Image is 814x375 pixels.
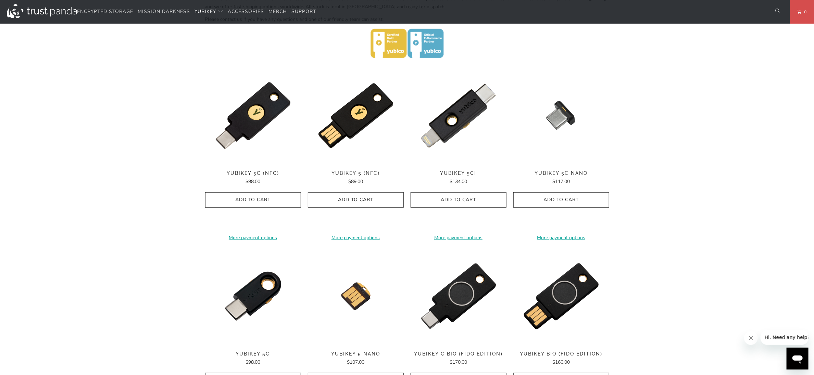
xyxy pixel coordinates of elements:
[308,192,404,208] button: Add to Cart
[195,4,223,20] summary: YubiKey
[513,351,609,366] a: YubiKey Bio (FIDO Edition) $160.00
[411,248,506,344] img: YubiKey C Bio (FIDO Edition) - Trust Panda
[291,8,316,15] span: Support
[308,234,404,242] a: More payment options
[315,197,397,203] span: Add to Cart
[801,8,807,16] span: 0
[205,68,301,164] a: YubiKey 5C (NFC) - Trust Panda YubiKey 5C (NFC) - Trust Panda
[513,68,609,164] img: YubiKey 5C Nano - Trust Panda
[205,248,301,344] a: YubiKey 5C - Trust Panda YubiKey 5C - Trust Panda
[450,359,467,365] span: $170.00
[513,68,609,164] a: YubiKey 5C Nano - Trust Panda YubiKey 5C Nano - Trust Panda
[308,248,404,344] img: YubiKey 5 Nano - Trust Panda
[450,178,467,185] span: $134.00
[246,359,260,365] span: $98.00
[205,234,301,242] a: More payment options
[4,5,49,10] span: Hi. Need any help?
[308,351,404,366] a: YubiKey 5 Nano $107.00
[744,331,758,345] iframe: Close message
[77,8,133,15] span: Encrypted Storage
[552,359,570,365] span: $160.00
[411,234,506,242] a: More payment options
[195,8,216,15] span: YubiKey
[308,170,404,185] a: YubiKey 5 (NFC) $89.00
[411,170,506,176] span: YubiKey 5Ci
[521,197,602,203] span: Add to Cart
[513,234,609,242] a: More payment options
[268,8,287,15] span: Merch
[77,4,133,20] a: Encrypted Storage
[513,351,609,357] span: YubiKey Bio (FIDO Edition)
[787,348,809,370] iframe: Button to launch messaging window
[205,68,301,164] img: YubiKey 5C (NFC) - Trust Panda
[308,170,404,176] span: YubiKey 5 (NFC)
[513,170,609,185] a: YubiKey 5C Nano $117.00
[513,248,609,344] img: YubiKey Bio (FIDO Edition) - Trust Panda
[308,68,404,164] a: YubiKey 5 (NFC) - Trust Panda YubiKey 5 (NFC) - Trust Panda
[513,170,609,176] span: YubiKey 5C Nano
[291,4,316,20] a: Support
[228,8,264,15] span: Accessories
[77,4,316,20] nav: Translation missing: en.navigation.header.main_nav
[411,68,506,164] img: YubiKey 5Ci - Trust Panda
[268,4,287,20] a: Merch
[205,351,301,366] a: YubiKey 5C $98.00
[138,4,190,20] a: Mission Darkness
[228,4,264,20] a: Accessories
[308,351,404,357] span: YubiKey 5 Nano
[411,248,506,344] a: YubiKey C Bio (FIDO Edition) - Trust Panda YubiKey C Bio (FIDO Edition) - Trust Panda
[411,170,506,185] a: YubiKey 5Ci $134.00
[411,351,506,357] span: YubiKey C Bio (FIDO Edition)
[246,178,260,185] span: $98.00
[205,351,301,357] span: YubiKey 5C
[418,197,499,203] span: Add to Cart
[308,68,404,164] img: YubiKey 5 (NFC) - Trust Panda
[552,178,570,185] span: $117.00
[761,330,809,345] iframe: Message from company
[411,68,506,164] a: YubiKey 5Ci - Trust Panda YubiKey 5Ci - Trust Panda
[513,248,609,344] a: YubiKey Bio (FIDO Edition) - Trust Panda YubiKey Bio (FIDO Edition) - Trust Panda
[212,197,294,203] span: Add to Cart
[348,178,363,185] span: $89.00
[205,248,301,344] img: YubiKey 5C - Trust Panda
[7,4,77,18] img: Trust Panda Australia
[513,192,609,208] button: Add to Cart
[347,359,364,365] span: $107.00
[411,351,506,366] a: YubiKey C Bio (FIDO Edition) $170.00
[205,192,301,208] button: Add to Cart
[308,248,404,344] a: YubiKey 5 Nano - Trust Panda YubiKey 5 Nano - Trust Panda
[205,170,301,176] span: YubiKey 5C (NFC)
[205,170,301,185] a: YubiKey 5C (NFC) $98.00
[138,8,190,15] span: Mission Darkness
[411,192,506,208] button: Add to Cart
